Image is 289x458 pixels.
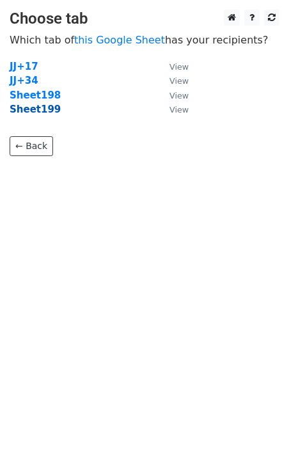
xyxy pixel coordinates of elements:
small: View [169,62,189,72]
a: View [157,104,189,115]
a: this Google Sheet [74,34,165,46]
a: JJ+17 [10,61,38,72]
a: JJ+34 [10,75,38,86]
a: Sheet199 [10,104,61,115]
a: Sheet198 [10,90,61,101]
small: View [169,76,189,86]
a: View [157,75,189,86]
a: View [157,61,189,72]
h3: Choose tab [10,10,279,28]
small: View [169,105,189,114]
a: ← Back [10,136,53,156]
p: Which tab of has your recipients? [10,33,279,47]
small: View [169,91,189,100]
iframe: Chat Widget [225,397,289,458]
a: View [157,90,189,101]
